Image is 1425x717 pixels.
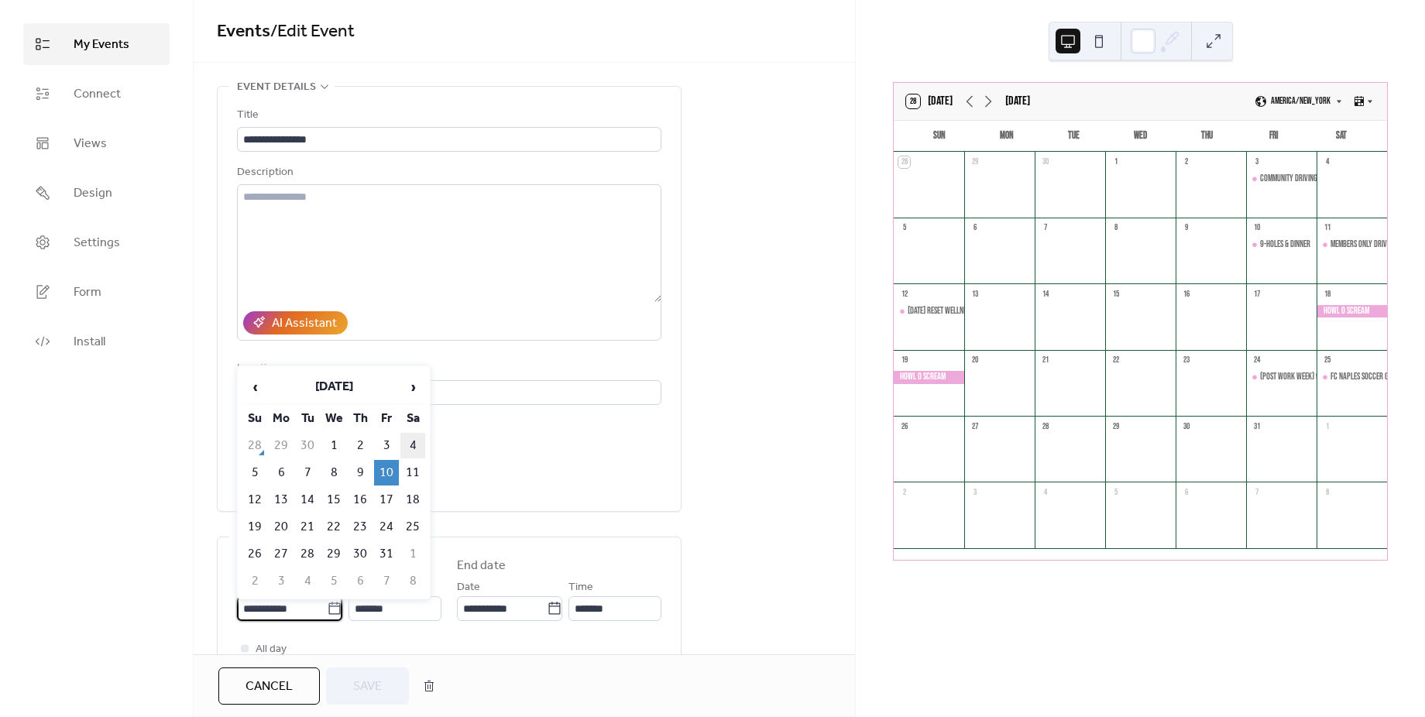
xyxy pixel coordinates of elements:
[400,514,425,540] td: 25
[898,355,910,366] div: 19
[269,541,294,567] td: 27
[1110,355,1121,366] div: 22
[1180,486,1192,498] div: 6
[242,460,267,485] td: 5
[23,23,170,65] a: My Events
[1180,222,1192,234] div: 9
[217,15,270,49] a: Events
[1174,121,1241,152] div: Thu
[237,78,316,97] span: Event details
[23,271,170,313] a: Form
[1180,156,1192,168] div: 2
[457,557,506,575] div: End date
[23,122,170,164] a: Views
[321,568,346,594] td: 5
[400,460,425,485] td: 11
[400,433,425,458] td: 4
[321,406,346,431] th: We
[457,578,480,597] span: Date
[898,420,910,432] div: 26
[256,640,287,659] span: All day
[242,433,267,458] td: 28
[1246,238,1317,252] div: 9-Holes & Dinner
[1317,305,1387,318] div: Howl O Scream
[242,487,267,513] td: 12
[894,371,964,384] div: Howl O Scream
[1040,121,1107,152] div: Tue
[237,163,658,182] div: Description
[269,433,294,458] td: 29
[1039,420,1051,432] div: 28
[1251,222,1262,234] div: 10
[1251,486,1262,498] div: 7
[295,433,320,458] td: 30
[1005,92,1030,111] div: [DATE]
[1317,238,1387,252] div: Members Only Driving Range Event
[74,234,120,252] span: Settings
[400,487,425,513] td: 18
[374,433,399,458] td: 3
[1260,371,1339,384] div: (Post Work Week) 9-Holes
[295,460,320,485] td: 7
[1251,355,1262,366] div: 24
[374,487,399,513] td: 17
[321,514,346,540] td: 22
[295,541,320,567] td: 28
[969,156,980,168] div: 29
[568,578,593,597] span: Time
[269,487,294,513] td: 13
[898,288,910,300] div: 12
[348,460,373,485] td: 9
[1180,420,1192,432] div: 30
[295,514,320,540] td: 21
[374,514,399,540] td: 24
[1321,156,1333,168] div: 4
[1260,173,1337,186] div: Community Driving Range
[74,184,112,203] span: Design
[246,678,293,696] span: Cancel
[272,314,337,333] div: AI Assistant
[74,333,105,352] span: Install
[894,305,964,318] div: Sunday Reset Wellness Day
[374,460,399,485] td: 10
[295,406,320,431] th: Tu
[243,372,266,403] span: ‹
[898,156,910,168] div: 28
[270,15,355,49] span: / Edit Event
[969,486,980,498] div: 3
[1110,486,1121,498] div: 5
[348,487,373,513] td: 16
[400,406,425,431] th: Sa
[1321,486,1333,498] div: 8
[1110,222,1121,234] div: 8
[295,487,320,513] td: 14
[1246,371,1317,384] div: (Post Work Week) 9-Holes
[237,359,658,378] div: Location
[242,406,267,431] th: Su
[321,541,346,567] td: 29
[74,85,121,104] span: Connect
[898,222,910,234] div: 5
[218,667,320,705] a: Cancel
[23,221,170,263] a: Settings
[1321,355,1333,366] div: 25
[1039,222,1051,234] div: 7
[269,568,294,594] td: 3
[1321,222,1333,234] div: 11
[1317,371,1387,384] div: FC Naples Soccer Game
[1110,288,1121,300] div: 15
[1308,121,1375,152] div: Sat
[1241,121,1307,152] div: Fri
[242,514,267,540] td: 19
[908,305,985,318] div: [DATE] Reset Wellness Day
[1039,355,1051,366] div: 21
[321,460,346,485] td: 8
[1246,173,1317,186] div: Community Driving Range
[1039,288,1051,300] div: 14
[1251,420,1262,432] div: 31
[348,406,373,431] th: Th
[1039,156,1051,168] div: 30
[348,568,373,594] td: 6
[243,311,348,334] button: AI Assistant
[74,36,129,54] span: My Events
